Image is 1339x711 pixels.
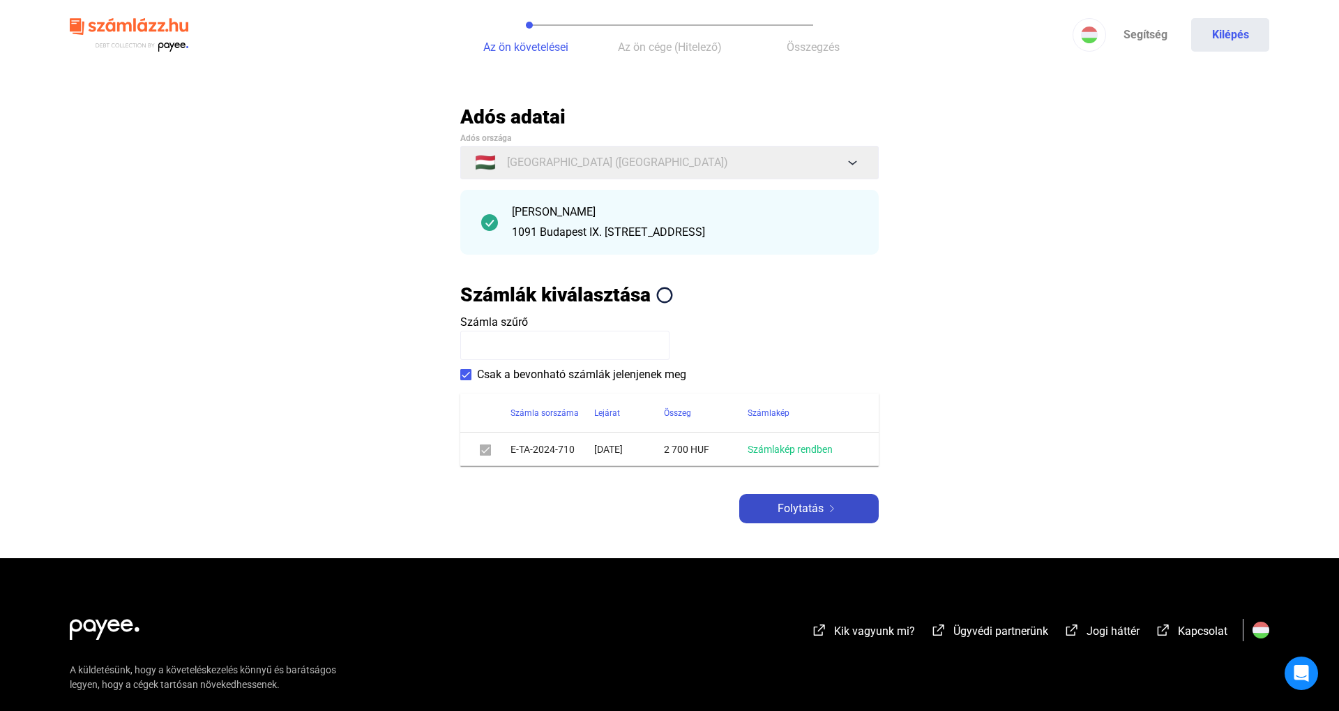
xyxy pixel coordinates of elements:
div: Lejárat [594,405,664,421]
span: Az ön követelései [483,40,568,54]
div: Számla sorszáma [510,405,579,421]
div: Összeg [664,405,748,421]
h2: Számlák kiválasztása [460,283,651,307]
a: external-link-whiteÜgyvédi partnerünk [930,627,1048,640]
img: szamlazzhu-logo [70,13,188,58]
a: external-link-whiteKapcsolat [1155,627,1227,640]
img: external-link-white [811,623,828,637]
div: Open Intercom Messenger [1285,657,1318,690]
span: Csak a bevonható számlák jelenjenek meg [477,366,686,383]
td: 2 700 HUF [664,433,748,466]
div: Számlakép [748,405,789,421]
div: Összeg [664,405,691,421]
span: Kik vagyunk mi? [834,624,915,638]
div: Lejárat [594,405,620,421]
span: Kapcsolat [1178,624,1227,638]
button: Folytatásarrow-right-white [739,494,879,523]
span: 🇭🇺 [475,154,496,171]
img: external-link-white [930,623,947,637]
img: checkmark-darker-green-circle [481,214,498,231]
img: HU [1081,27,1098,43]
a: Segítség [1106,18,1184,52]
a: external-link-whiteKik vagyunk mi? [811,627,915,640]
img: external-link-white [1064,623,1080,637]
div: 1091 Budapest IX. [STREET_ADDRESS] [512,224,858,241]
img: external-link-white [1155,623,1172,637]
div: Számla sorszáma [510,405,594,421]
div: [PERSON_NAME] [512,204,858,220]
button: HU [1073,18,1106,52]
span: Adós országa [460,133,511,143]
h2: Adós adatai [460,105,879,129]
div: Számlakép [748,405,862,421]
td: [DATE] [594,433,664,466]
span: [GEOGRAPHIC_DATA] ([GEOGRAPHIC_DATA]) [507,154,728,171]
img: HU.svg [1253,622,1269,638]
img: white-payee-white-dot.svg [70,611,139,640]
button: Kilépés [1191,18,1269,52]
button: 🇭🇺[GEOGRAPHIC_DATA] ([GEOGRAPHIC_DATA]) [460,146,879,179]
td: E-TA-2024-710 [510,433,594,466]
span: Az ön cége (Hitelező) [618,40,722,54]
span: Folytatás [778,500,824,517]
a: external-link-whiteJogi háttér [1064,627,1140,640]
span: Jogi háttér [1087,624,1140,638]
span: Ügyvédi partnerünk [953,624,1048,638]
span: Összegzés [787,40,840,54]
span: Számla szűrő [460,315,528,329]
a: Számlakép rendben [748,444,833,455]
img: arrow-right-white [824,505,840,512]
